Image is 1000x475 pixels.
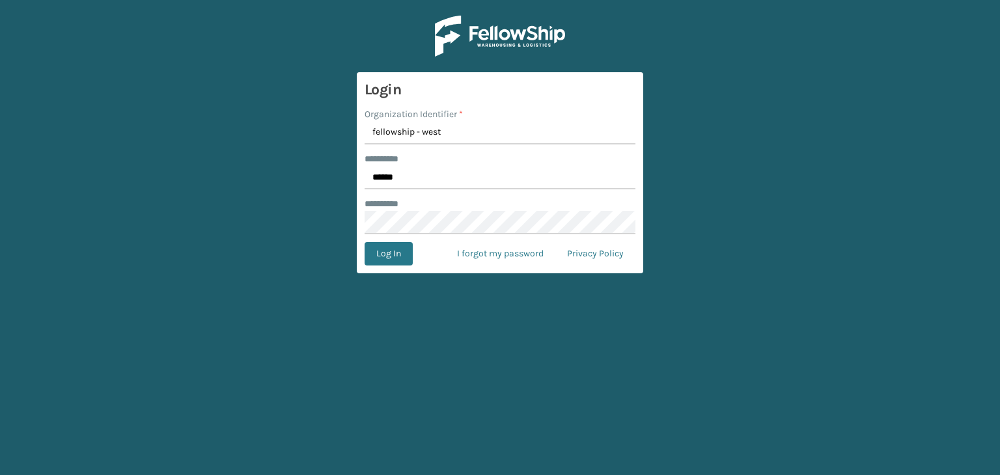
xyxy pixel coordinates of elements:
[445,242,555,265] a: I forgot my password
[555,242,635,265] a: Privacy Policy
[365,80,635,100] h3: Login
[435,16,565,57] img: Logo
[365,242,413,265] button: Log In
[365,107,463,121] label: Organization Identifier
